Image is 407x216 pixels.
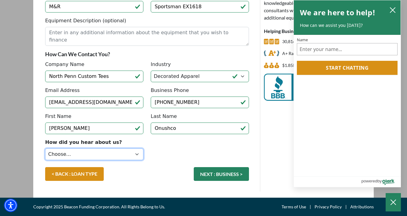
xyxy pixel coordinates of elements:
[45,113,71,120] label: First Name
[45,139,122,146] label: How did you hear about us?
[386,193,401,211] button: Close Chatbox
[350,203,374,211] a: Attributions
[315,203,342,211] a: Privacy Policy
[282,203,306,211] a: Terms of Use
[45,87,80,94] label: Email Address
[306,203,315,211] span: |
[361,177,377,185] span: powered
[151,61,171,68] label: Industry
[45,50,249,58] p: How Can We Contact You?
[264,74,369,101] img: BBB Acredited Business and SSL Protection
[4,199,17,212] div: Accessibility Menu
[282,38,327,45] p: 30,816 Deals Approved
[377,177,382,185] span: by
[282,62,340,69] p: $1,846,881,757 in Financed Equipment
[300,6,375,19] h2: We are here to help!
[194,167,249,181] button: NEXT : BUSINESS >
[151,113,177,120] label: Last Name
[33,203,165,211] span: Copyright 2025 Beacon Funding Corporation. All Rights Belong to Us.
[45,61,84,68] label: Company Name
[151,87,189,94] label: Business Phone
[297,38,398,42] label: Name
[361,177,401,187] a: Powered by Olark - open in a new tab
[297,43,398,55] input: Name
[282,50,320,57] p: A+ Rating With BBB
[300,22,394,28] p: How can we assist you [DATE]?
[388,5,398,14] button: close chatbox
[297,61,398,75] button: Start chatting
[45,167,104,181] a: < BACK : LOAN TYPE
[45,17,126,24] label: Equipment Description (optional)
[342,203,350,211] span: |
[151,139,243,163] iframe: reCAPTCHA
[264,27,369,35] p: Helping Businesses Grow for Over Years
